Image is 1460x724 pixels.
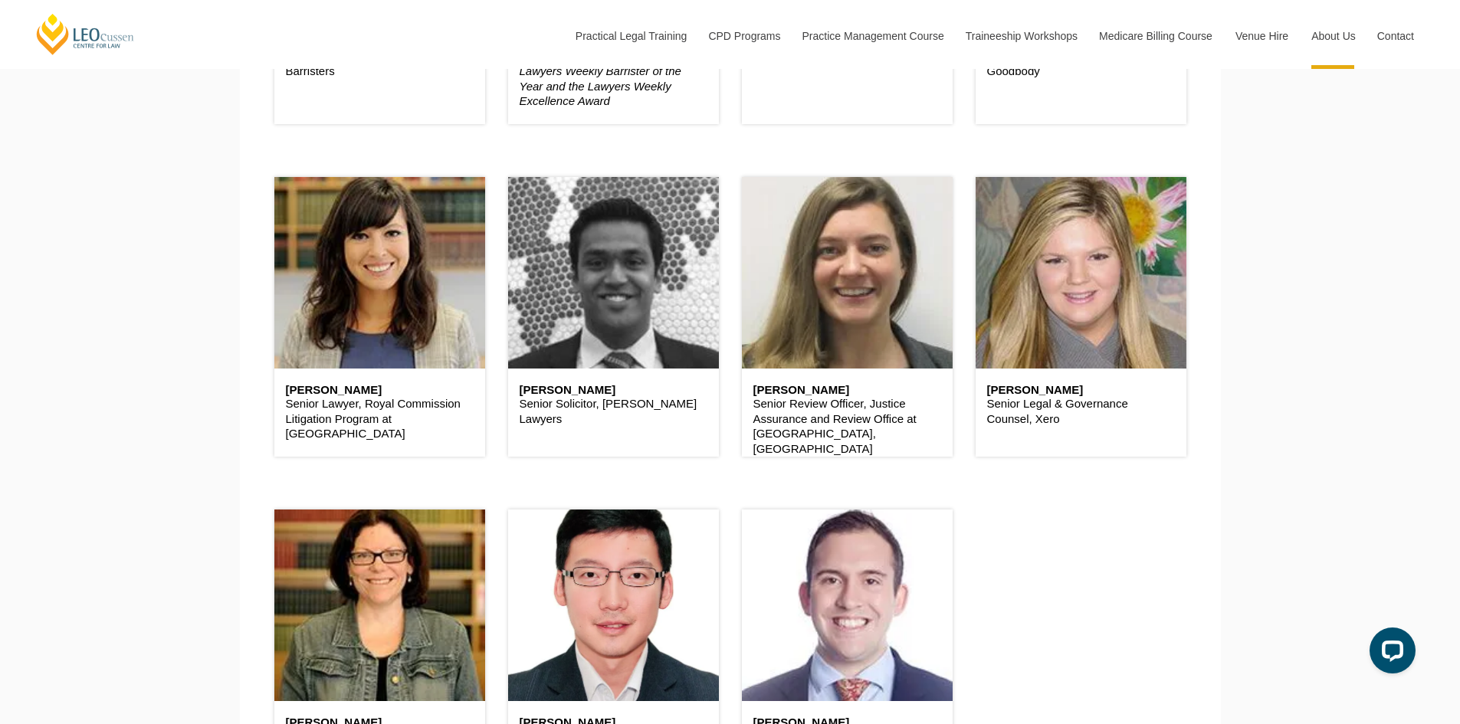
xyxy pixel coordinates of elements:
a: Medicare Billing Course [1088,3,1224,69]
a: [PERSON_NAME] Centre for Law [34,12,136,56]
a: About Us [1300,3,1366,69]
p: Senior Legal & Governance Counsel, Xero [987,396,1175,426]
a: Venue Hire [1224,3,1300,69]
h6: [PERSON_NAME] [520,384,707,397]
a: Contact [1366,3,1426,69]
h6: [PERSON_NAME] [987,384,1175,397]
a: Practice Management Course [791,3,954,69]
p: Barrister at Law, [520,49,707,109]
a: Traineeship Workshops [954,3,1088,69]
h6: [PERSON_NAME] [286,384,474,397]
p: Senior Solicitor, [PERSON_NAME] Lawyers [520,396,707,426]
p: Senior Lawyer, Royal Commission Litigation Program at [GEOGRAPHIC_DATA] [286,396,474,441]
a: Practical Legal Training [564,3,697,69]
p: Senior Review Officer, Justice Assurance and Review Office at [GEOGRAPHIC_DATA], [GEOGRAPHIC_DATA] [753,396,941,456]
h6: [PERSON_NAME] [753,384,941,397]
a: CPD Programs [697,3,790,69]
iframe: LiveChat chat widget [1357,621,1422,686]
